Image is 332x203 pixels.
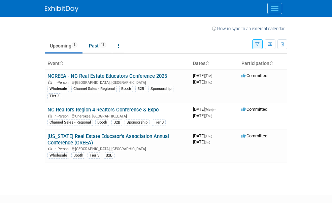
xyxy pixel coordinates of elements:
[47,86,69,92] div: Wholesale
[47,133,169,146] a: [US_STATE] Real Estate Educator's Association Annual Conference (GREEA)
[269,61,273,66] a: Sort by Participation Type
[99,42,106,47] span: 11
[212,26,287,31] a: How to sync to an external calendar...
[47,153,69,159] div: Wholesale
[214,107,215,112] span: -
[193,113,212,118] span: [DATE]
[47,146,188,151] div: [GEOGRAPHIC_DATA], [GEOGRAPHIC_DATA]
[104,153,114,159] div: B2B
[60,61,63,66] a: Sort by Event Name
[95,120,109,126] div: Booth
[241,73,267,78] span: Committed
[205,80,212,84] span: (Thu)
[152,120,166,126] div: Tier 3
[45,39,82,52] a: Upcoming3
[190,58,239,69] th: Dates
[84,39,111,52] a: Past11
[239,58,287,69] th: Participation
[205,108,213,111] span: (Mon)
[193,133,214,138] span: [DATE]
[205,114,212,118] span: (Thu)
[205,140,210,144] span: (Fri)
[193,79,212,84] span: [DATE]
[119,86,133,92] div: Booth
[213,73,214,78] span: -
[45,58,190,69] th: Event
[71,153,85,159] div: Booth
[148,86,173,92] div: Sponsorship
[111,120,122,126] div: B2B
[48,80,52,84] img: In-Person Event
[125,120,150,126] div: Sponsorship
[47,73,167,79] a: NCREEA - NC Real Estate Educators Conference 2025
[205,134,212,138] span: (Thu)
[267,3,282,14] button: Menu
[88,153,101,159] div: Tier 3
[205,61,209,66] a: Sort by Start Date
[241,107,267,112] span: Committed
[47,120,93,126] div: Channel Sales - Regional
[241,133,267,138] span: Committed
[205,74,212,78] span: (Tue)
[193,107,215,112] span: [DATE]
[193,73,214,78] span: [DATE]
[72,42,77,47] span: 3
[47,93,61,99] div: Tier 3
[54,114,71,119] span: In-Person
[45,6,78,12] img: ExhibitDay
[54,80,71,85] span: In-Person
[47,107,159,113] a: NC Realtors Region 4 Realtors Conference & Expo
[193,139,210,144] span: [DATE]
[47,79,188,85] div: [GEOGRAPHIC_DATA], [GEOGRAPHIC_DATA]
[71,86,117,92] div: Channel Sales - Regional
[213,133,214,138] span: -
[48,114,52,117] img: In-Person Event
[48,147,52,150] img: In-Person Event
[135,86,146,92] div: B2B
[47,113,188,119] div: Cherokee, [GEOGRAPHIC_DATA]
[54,147,71,151] span: In-Person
